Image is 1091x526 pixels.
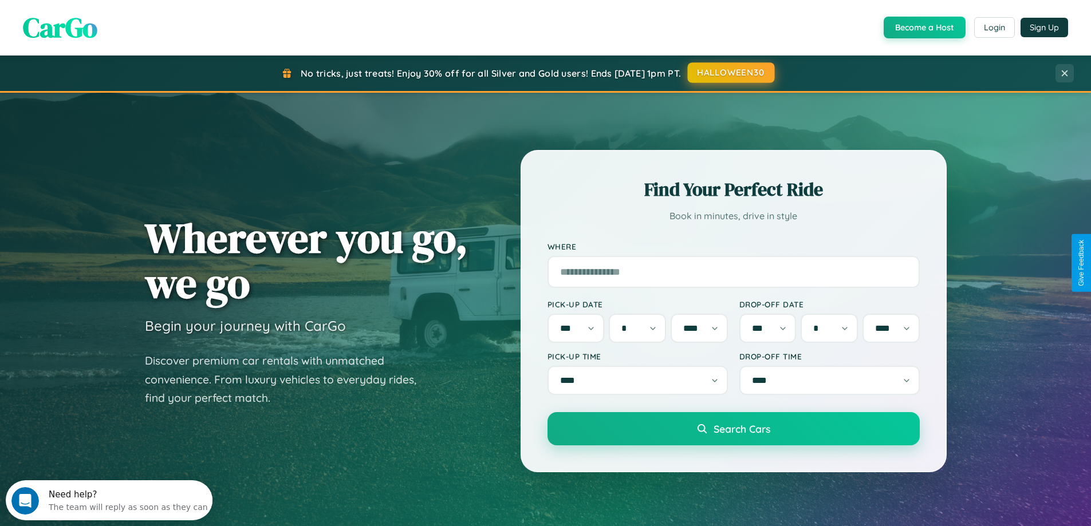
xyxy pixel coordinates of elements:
[43,10,202,19] div: Need help?
[688,62,775,83] button: HALLOWEEN30
[5,5,213,36] div: Open Intercom Messenger
[145,351,431,408] p: Discover premium car rentals with unmatched convenience. From luxury vehicles to everyday rides, ...
[548,412,920,445] button: Search Cars
[739,299,920,309] label: Drop-off Date
[23,9,97,46] span: CarGo
[548,299,728,309] label: Pick-up Date
[548,177,920,202] h2: Find Your Perfect Ride
[548,208,920,224] p: Book in minutes, drive in style
[974,17,1015,38] button: Login
[1077,240,1085,286] div: Give Feedback
[1021,18,1068,37] button: Sign Up
[714,422,770,435] span: Search Cars
[6,480,212,520] iframe: Intercom live chat discovery launcher
[548,351,728,361] label: Pick-up Time
[739,351,920,361] label: Drop-off Time
[548,242,920,251] label: Where
[145,317,346,334] h3: Begin your journey with CarGo
[145,215,468,306] h1: Wherever you go, we go
[884,17,966,38] button: Become a Host
[301,68,681,79] span: No tricks, just treats! Enjoy 30% off for all Silver and Gold users! Ends [DATE] 1pm PT.
[43,19,202,31] div: The team will reply as soon as they can
[11,487,39,515] iframe: Intercom live chat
